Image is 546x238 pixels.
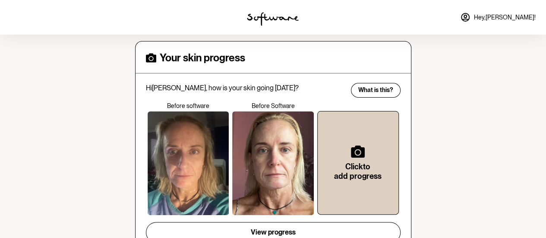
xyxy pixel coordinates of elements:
[146,102,231,110] p: Before software
[251,228,296,236] span: View progress
[146,84,345,92] p: Hi [PERSON_NAME] , how is your skin going [DATE]?
[230,102,316,110] p: Before Software
[160,52,245,64] h4: Your skin progress
[358,86,393,94] span: What is this?
[331,162,385,181] h6: Click to add progress
[455,7,541,28] a: Hey,[PERSON_NAME]!
[351,83,401,98] button: What is this?
[474,14,536,21] span: Hey, [PERSON_NAME] !
[247,12,299,26] img: software logo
